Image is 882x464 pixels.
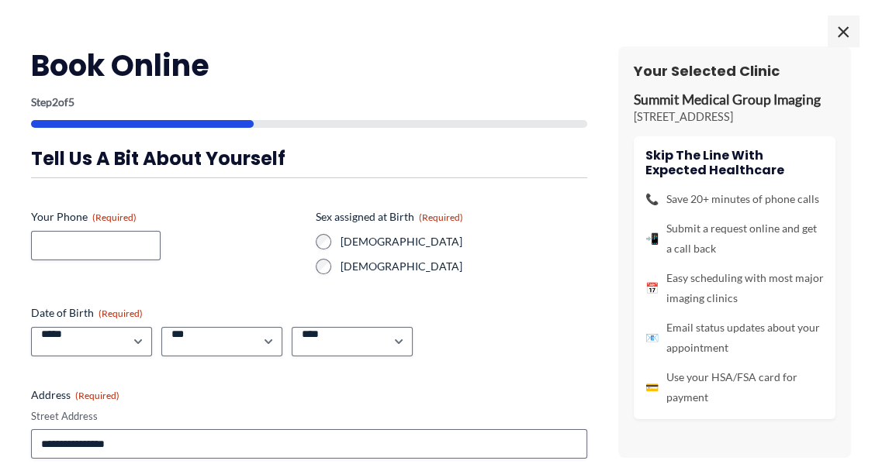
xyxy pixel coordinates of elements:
[645,318,824,358] li: Email status updates about your appointment
[645,377,659,397] span: 💳
[419,211,463,223] span: (Required)
[645,189,824,209] li: Save 20+ minutes of phone calls
[645,148,824,177] h4: Skip the line with Expected Healthcare
[316,209,463,225] legend: Sex assigned at Birth
[634,91,835,109] p: Summit Medical Group Imaging
[31,409,587,424] label: Street Address
[645,189,659,209] span: 📞
[645,367,824,407] li: Use your HSA/FSA card for payment
[31,305,143,321] legend: Date of Birth
[75,390,119,401] span: (Required)
[31,209,303,225] label: Your Phone
[645,268,824,308] li: Easy scheduling with most major imaging clinics
[634,109,835,125] p: [STREET_ADDRESS]
[31,146,587,170] h3: Tell us a bit about yourself
[31,97,587,108] p: Step of
[341,234,588,249] label: [DEMOGRAPHIC_DATA]
[68,95,74,108] span: 5
[645,229,659,249] span: 📲
[645,278,659,298] span: 📅
[92,211,137,223] span: (Required)
[31,387,119,403] legend: Address
[341,259,588,274] label: [DEMOGRAPHIC_DATA]
[31,46,587,84] h2: Book Online
[99,308,143,319] span: (Required)
[52,95,58,108] span: 2
[634,62,835,80] h3: Your Selected Clinic
[828,15,859,46] span: ×
[645,328,659,348] span: 📧
[645,218,824,259] li: Submit a request online and get a call back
